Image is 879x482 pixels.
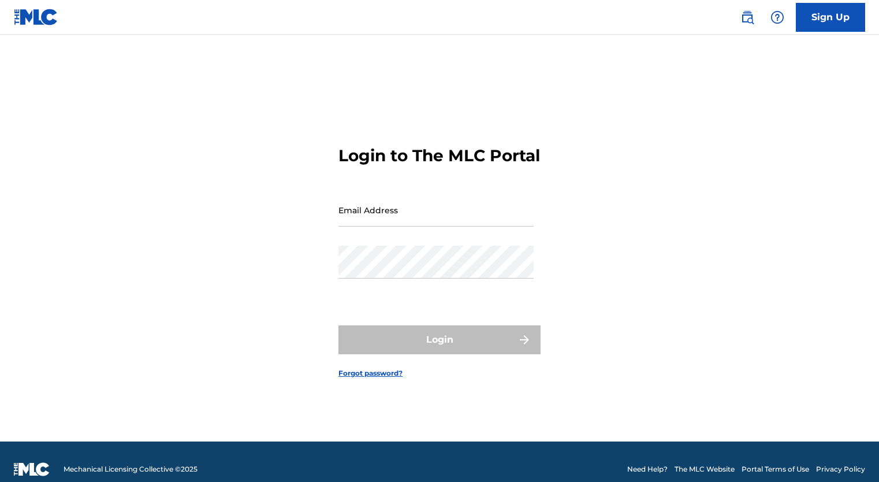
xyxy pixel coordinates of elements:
[675,464,735,474] a: The MLC Website
[338,368,403,379] a: Forgot password?
[64,464,198,474] span: Mechanical Licensing Collective © 2025
[796,3,865,32] a: Sign Up
[338,146,540,166] h3: Login to The MLC Portal
[766,6,789,29] div: Help
[14,9,58,25] img: MLC Logo
[742,464,809,474] a: Portal Terms of Use
[740,10,754,24] img: search
[14,462,50,476] img: logo
[627,464,668,474] a: Need Help?
[736,6,759,29] a: Public Search
[770,10,784,24] img: help
[816,464,865,474] a: Privacy Policy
